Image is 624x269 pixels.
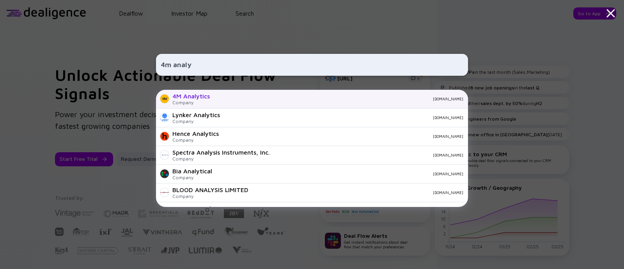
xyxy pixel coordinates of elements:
[172,193,248,199] div: Company
[172,111,220,118] div: Lynker Analytics
[172,118,220,124] div: Company
[172,93,210,100] div: 4M Analytics
[172,186,248,193] div: BLOOD ANALYSIS LIMITED
[225,134,463,139] div: [DOMAIN_NAME]
[216,96,463,101] div: [DOMAIN_NAME]
[226,115,463,120] div: [DOMAIN_NAME]
[172,100,210,105] div: Company
[218,171,463,176] div: [DOMAIN_NAME]
[172,149,270,156] div: Spectra Analysis Instruments, Inc.
[172,156,270,162] div: Company
[172,130,219,137] div: Hence Analytics
[276,153,463,157] div: [DOMAIN_NAME]
[161,58,463,72] input: Search Company or Investor...
[255,190,463,195] div: [DOMAIN_NAME]
[172,175,212,180] div: Company
[172,167,212,175] div: Bia Analytical
[172,137,219,143] div: Company
[172,205,225,212] div: Essentia Analytics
